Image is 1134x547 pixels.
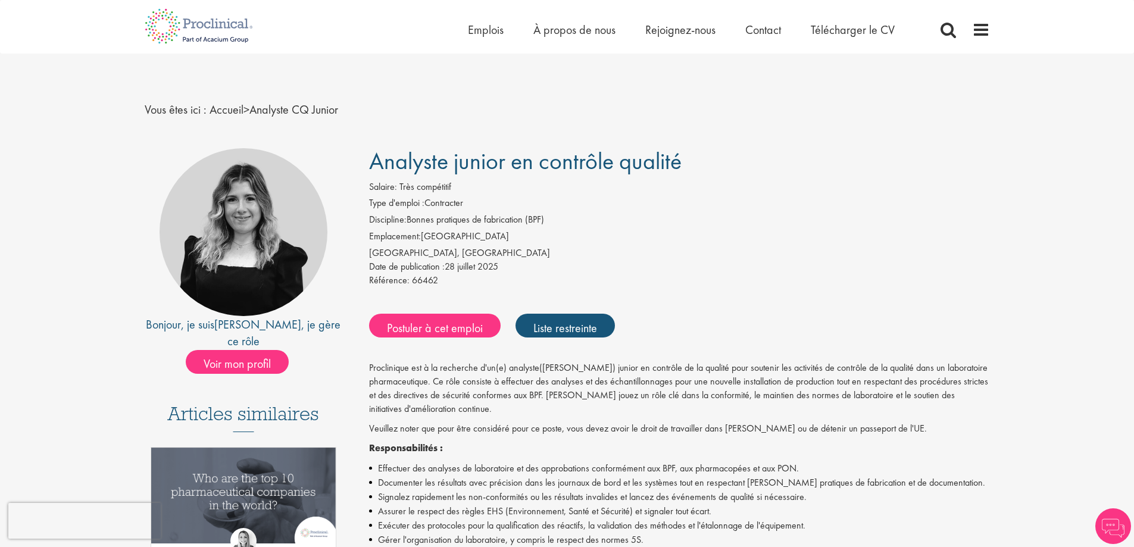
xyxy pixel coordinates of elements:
[151,448,336,543] img: Top 10 des sociétés pharmaceutiques mondiales 2025
[369,246,550,259] font: [GEOGRAPHIC_DATA], [GEOGRAPHIC_DATA]
[369,361,988,415] font: Proclinique est à la recherche d'un(e) analyste([PERSON_NAME]) junior en contrôle de la qualité p...
[145,102,207,117] font: Vous êtes ici :
[445,260,498,273] font: 28 juillet 2025
[516,314,615,337] a: Liste restreinte
[369,146,682,176] font: Analyste junior en contrôle qualité
[424,196,463,209] font: Contracter
[369,260,445,273] font: Date de publication :
[378,462,799,474] font: Effectuer des analyses de laboratoire et des approbations conformément aux BPF, aux pharmacopées ...
[243,102,249,117] font: >
[249,102,338,117] font: Analyste CQ Junior
[160,148,327,316] img: image de la recruteuse Molly Colclough
[210,102,243,117] font: Accueil
[204,356,271,371] font: Voir mon profil
[378,519,805,532] font: Exécuter des protocoles pour la qualification des réactifs, la validation des méthodes et l'étalo...
[645,22,716,37] a: Rejoignez-nous
[369,314,501,337] a: Postuler à cet emploi
[369,230,421,242] font: Emplacement:
[369,442,443,454] font: Responsabilités :
[369,213,407,226] font: Discipline:
[8,503,161,539] iframe: reCAPTCHA
[378,533,643,546] font: Gérer l'organisation du laboratoire, y compris le respect des normes 5S.
[745,22,781,37] a: Contact
[378,490,807,503] font: Signalez rapidement les non-conformités ou les résultats invalides et lancez des événements de qu...
[468,22,504,37] a: Emplois
[369,422,927,435] font: Veuillez noter que pour être considéré pour ce poste, vous devez avoir le droit de travailler dan...
[533,320,597,335] font: Liste restreinte
[146,317,214,332] font: Bonjour, je suis
[214,317,301,332] a: [PERSON_NAME]
[186,352,301,368] a: Voir mon profil
[399,180,451,193] font: Très compétitif
[1095,508,1131,544] img: Chatbot
[811,22,895,37] a: Télécharger le CV
[167,401,319,426] font: Articles similaires
[378,476,985,489] font: Documenter les résultats avec précision dans les journaux de bord et les systèmes tout en respect...
[210,102,243,117] a: lien fil d'Ariane
[369,196,424,209] font: Type d'emploi :
[378,505,711,517] font: Assurer le respect des règles EHS (Environnement, Santé et Sécurité) et signaler tout écart.
[533,22,616,37] a: À propos de nous
[369,274,410,286] font: Référence:
[387,320,483,335] font: Postuler à cet emploi
[407,213,544,226] font: Bonnes pratiques de fabrication (BPF)
[369,180,397,193] font: Salaire:
[421,230,509,242] font: [GEOGRAPHIC_DATA]
[412,274,438,286] font: 66462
